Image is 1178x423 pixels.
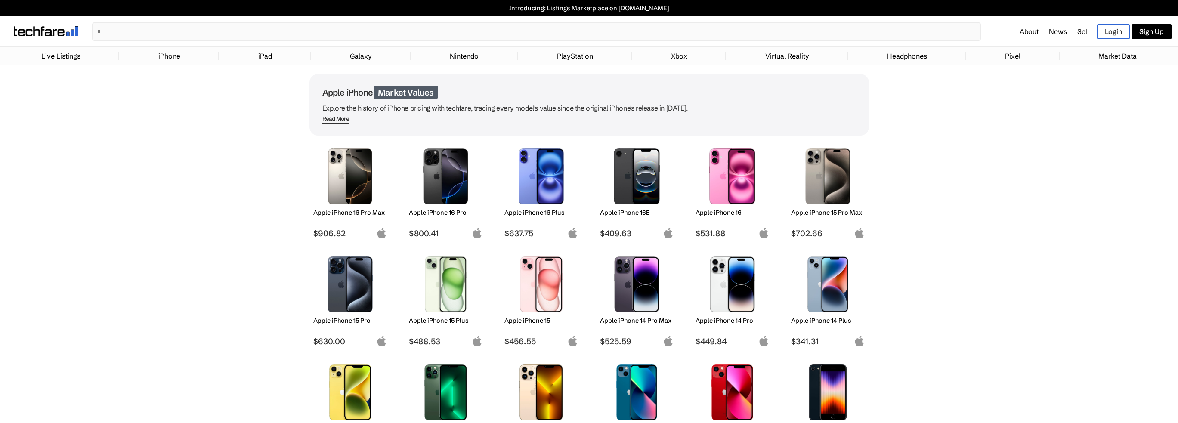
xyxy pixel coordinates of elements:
img: iPhone 15 Pro Max [798,148,858,204]
a: iPhone 16 Pro Apple iPhone 16 Pro $800.41 apple-logo [405,144,487,238]
a: News [1049,27,1067,36]
span: $525.59 [600,336,674,346]
span: $637.75 [504,228,578,238]
img: apple-logo [567,336,578,346]
a: iPhone [154,47,185,65]
span: $449.84 [696,336,769,346]
h2: Apple iPhone 16 Plus [504,209,578,216]
a: Live Listings [37,47,85,65]
img: iPhone 15 [511,256,572,312]
img: iPhone 16 [702,148,763,204]
a: Xbox [667,47,692,65]
img: iPhone 16 Pro Max [320,148,380,204]
a: iPhone 14 Pro Apple iPhone 14 Pro $449.84 apple-logo [692,252,773,346]
img: iPhone 16 Plus [511,148,572,204]
span: Read More [322,115,349,124]
img: apple-logo [472,336,482,346]
h2: Apple iPhone 15 Pro [313,317,387,324]
img: iPhone 13 [606,364,667,420]
a: iPhone 16E Apple iPhone 16E $409.63 apple-logo [596,144,678,238]
img: iPhone 13 mini [702,364,763,420]
span: $702.66 [791,228,865,238]
img: apple-logo [758,228,769,238]
span: $906.82 [313,228,387,238]
p: Explore the history of iPhone pricing with techfare, tracing every model's value since the origin... [322,102,856,114]
span: $456.55 [504,336,578,346]
a: Sell [1077,27,1089,36]
span: $341.31 [791,336,865,346]
h2: Apple iPhone 16 Pro [409,209,482,216]
img: techfare logo [14,26,78,36]
a: Virtual Reality [761,47,813,65]
a: Market Data [1094,47,1141,65]
a: Nintendo [445,47,483,65]
a: iPad [254,47,276,65]
h2: Apple iPhone 16E [600,209,674,216]
a: iPhone 15 Pro Max Apple iPhone 15 Pro Max $702.66 apple-logo [787,144,869,238]
img: apple-logo [376,228,387,238]
h2: Apple iPhone 16 [696,209,769,216]
a: About [1020,27,1039,36]
span: $630.00 [313,336,387,346]
a: iPhone 14 Plus Apple iPhone 14 Plus $341.31 apple-logo [787,252,869,346]
a: Galaxy [346,47,376,65]
h2: Apple iPhone 15 [504,317,578,324]
img: apple-logo [376,336,387,346]
a: Login [1097,24,1130,39]
h2: Apple iPhone 16 Pro Max [313,209,387,216]
a: Introducing: Listings Marketplace on [DOMAIN_NAME] [4,4,1174,12]
img: iPhone 16 Pro [415,148,476,204]
a: iPhone 14 Pro Max Apple iPhone 14 Pro Max $525.59 apple-logo [596,252,678,346]
a: iPhone 16 Pro Max Apple iPhone 16 Pro Max $906.82 apple-logo [309,144,391,238]
span: $800.41 [409,228,482,238]
img: apple-logo [854,336,865,346]
span: Market Values [374,86,438,99]
span: $409.63 [600,228,674,238]
img: apple-logo [663,228,674,238]
img: iPhone 16E [606,148,667,204]
a: PlayStation [553,47,597,65]
h2: Apple iPhone 14 Plus [791,317,865,324]
img: apple-logo [854,228,865,238]
img: apple-logo [567,228,578,238]
img: iPhone 14 Pro [702,256,763,312]
a: iPhone 16 Apple iPhone 16 $531.88 apple-logo [692,144,773,238]
h2: Apple iPhone 14 Pro Max [600,317,674,324]
a: Pixel [1001,47,1025,65]
a: iPhone 16 Plus Apple iPhone 16 Plus $637.75 apple-logo [501,144,582,238]
img: iPhone 14 Pro Max [606,256,667,312]
h2: Apple iPhone 15 Pro Max [791,209,865,216]
img: iPhone 15 Plus [415,256,476,312]
a: iPhone 15 Pro Apple iPhone 15 Pro $630.00 apple-logo [309,252,391,346]
img: iPhone 13 Pro [511,364,572,420]
a: iPhone 15 Plus Apple iPhone 15 Plus $488.53 apple-logo [405,252,487,346]
img: iPhone 14 [320,364,380,420]
span: $531.88 [696,228,769,238]
div: Read More [322,115,349,123]
a: Headphones [883,47,931,65]
h2: Apple iPhone 15 Plus [409,317,482,324]
img: apple-logo [472,228,482,238]
img: iPhone SE 3rd Gen [798,364,858,420]
h2: Apple iPhone 14 Pro [696,317,769,324]
span: $488.53 [409,336,482,346]
img: apple-logo [663,336,674,346]
a: Sign Up [1132,24,1172,39]
img: iPhone 14 Plus [798,256,858,312]
img: apple-logo [758,336,769,346]
img: iPhone 15 Pro [320,256,380,312]
img: iPhone 13 Pro Max [415,364,476,420]
a: iPhone 15 Apple iPhone 15 $456.55 apple-logo [501,252,582,346]
h1: Apple iPhone [322,87,856,98]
